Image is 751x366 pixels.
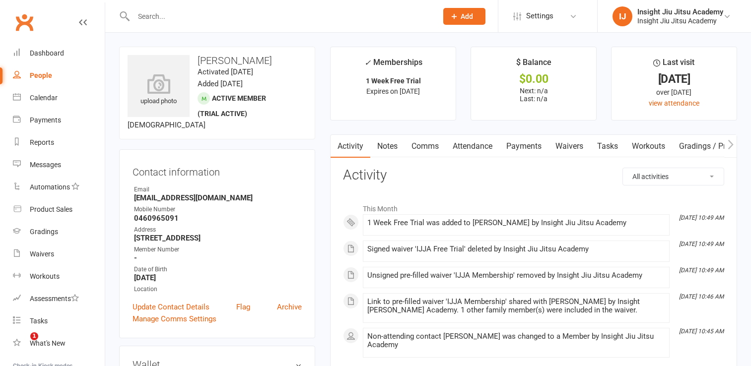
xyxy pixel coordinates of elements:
[13,87,105,109] a: Calendar
[499,135,548,158] a: Payments
[461,12,473,20] span: Add
[30,161,61,169] div: Messages
[625,135,672,158] a: Workouts
[343,198,724,214] li: This Month
[128,74,190,107] div: upload photo
[370,135,405,158] a: Notes
[637,7,723,16] div: Insight Jiu Jitsu Academy
[198,94,266,118] span: Active member (trial active)
[10,332,34,356] iframe: Intercom live chat
[198,67,253,76] time: Activated [DATE]
[277,301,302,313] a: Archive
[13,131,105,154] a: Reports
[649,99,699,107] a: view attendance
[13,265,105,288] a: Workouts
[13,109,105,131] a: Payments
[13,310,105,332] a: Tasks
[134,193,302,202] strong: [EMAIL_ADDRESS][DOMAIN_NAME]
[13,176,105,198] a: Automations
[679,293,724,300] i: [DATE] 10:46 AM
[134,285,302,294] div: Location
[367,219,665,227] div: 1 Week Free Trial was added to [PERSON_NAME] by Insight Jiu Jitsu Academy
[679,214,724,221] i: [DATE] 10:49 AM
[367,298,665,314] div: Link to pre-filled waiver 'IJJA Membership' shared with [PERSON_NAME] by Insight [PERSON_NAME] Ac...
[133,301,209,313] a: Update Contact Details
[13,154,105,176] a: Messages
[13,64,105,87] a: People
[30,205,72,213] div: Product Sales
[30,49,64,57] div: Dashboard
[405,135,446,158] a: Comms
[134,205,302,214] div: Mobile Number
[134,185,302,194] div: Email
[12,10,37,35] a: Clubworx
[131,9,430,23] input: Search...
[30,228,58,236] div: Gradings
[637,16,723,25] div: Insight Jiu Jitsu Academy
[613,6,632,26] div: IJ
[526,5,553,27] span: Settings
[134,234,302,243] strong: [STREET_ADDRESS]
[620,74,728,84] div: [DATE]
[128,55,307,66] h3: [PERSON_NAME]
[30,295,79,303] div: Assessments
[367,332,665,349] div: Non-attending contact [PERSON_NAME] was changed to a Member by Insight Jiu Jitsu Academy
[516,56,551,74] div: $ Balance
[367,271,665,280] div: Unsigned pre-filled waiver 'IJJA Membership' removed by Insight Jiu Jitsu Academy
[30,272,60,280] div: Workouts
[30,250,54,258] div: Waivers
[134,245,302,254] div: Member Number
[128,121,205,129] span: [DEMOGRAPHIC_DATA]
[364,56,422,74] div: Memberships
[343,168,724,183] h3: Activity
[134,253,302,262] strong: -
[134,225,302,235] div: Address
[443,8,485,25] button: Add
[30,317,48,325] div: Tasks
[480,74,587,84] div: $0.00
[679,328,724,335] i: [DATE] 10:45 AM
[236,301,250,313] a: Flag
[13,198,105,221] a: Product Sales
[198,79,243,88] time: Added [DATE]
[366,87,420,95] span: Expires on [DATE]
[134,214,302,223] strong: 0460965091
[331,135,370,158] a: Activity
[134,265,302,274] div: Date of Birth
[133,313,216,325] a: Manage Comms Settings
[620,87,728,98] div: over [DATE]
[548,135,590,158] a: Waivers
[446,135,499,158] a: Attendance
[30,94,58,102] div: Calendar
[30,71,52,79] div: People
[13,221,105,243] a: Gradings
[30,116,61,124] div: Payments
[30,183,70,191] div: Automations
[679,267,724,274] i: [DATE] 10:49 AM
[13,243,105,265] a: Waivers
[30,138,54,146] div: Reports
[134,273,302,282] strong: [DATE]
[133,163,302,178] h3: Contact information
[590,135,625,158] a: Tasks
[679,241,724,247] i: [DATE] 10:49 AM
[480,87,587,103] p: Next: n/a Last: n/a
[653,56,694,74] div: Last visit
[367,245,665,253] div: Signed waiver 'IJJA Free Trial' deleted by Insight Jiu Jitsu Academy
[13,332,105,355] a: What's New
[366,77,421,85] strong: 1 Week Free Trial
[30,339,66,347] div: What's New
[30,332,38,340] span: 1
[13,42,105,64] a: Dashboard
[13,288,105,310] a: Assessments
[364,58,371,67] i: ✓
